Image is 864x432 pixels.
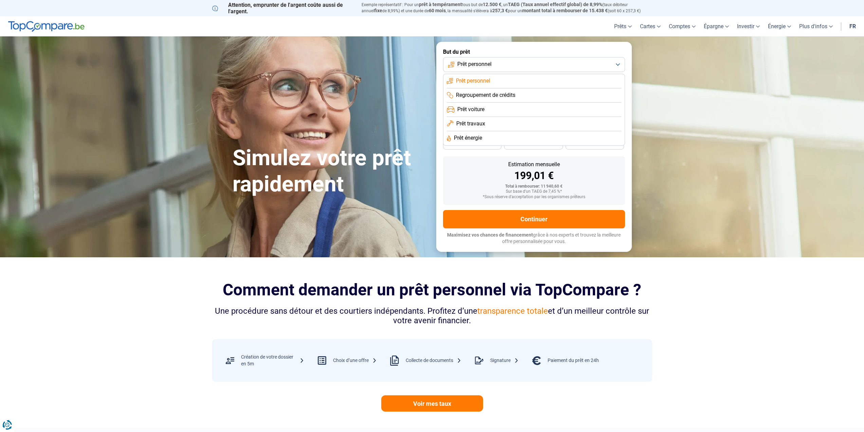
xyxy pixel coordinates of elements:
span: 36 mois [465,142,480,146]
span: Prêt personnel [456,77,490,85]
a: Prêts [610,16,636,36]
a: Investir [733,16,764,36]
a: Plus d'infos [795,16,837,36]
p: grâce à nos experts et trouvez la meilleure offre personnalisée pour vous. [443,232,625,245]
a: fr [845,16,860,36]
button: Prêt personnel [443,57,625,72]
img: TopCompare [8,21,85,32]
p: Exemple représentatif : Pour un tous but de , un (taux débiteur annuel de 8,99%) et une durée de ... [362,2,652,14]
h1: Simulez votre prêt rapidement [233,145,428,197]
p: Attention, emprunter de l'argent coûte aussi de l'argent. [212,2,353,15]
div: Estimation mensuelle [448,162,620,167]
a: Comptes [665,16,700,36]
span: montant total à rembourser de 15.438 € [522,8,608,13]
div: Total à rembourser: 11 940,60 € [448,184,620,189]
div: Sur base d'un TAEG de 7,45 %* [448,189,620,194]
div: 199,01 € [448,171,620,181]
span: Prêt travaux [456,120,485,127]
span: Maximisez vos chances de financement [447,232,533,238]
span: 60 mois [429,8,446,13]
div: Une procédure sans détour et des courtiers indépendants. Profitez d’une et d’un meilleur contrôle... [212,306,652,326]
div: *Sous réserve d'acceptation par les organismes prêteurs [448,195,620,200]
label: But du prêt [443,49,625,55]
span: TAEG (Taux annuel effectif global) de 8,99% [508,2,602,7]
button: Continuer [443,210,625,228]
h2: Comment demander un prêt personnel via TopCompare ? [212,280,652,299]
a: Énergie [764,16,795,36]
span: 30 mois [526,142,541,146]
span: Regroupement de crédits [456,91,515,99]
span: prêt à tempérament [419,2,462,7]
a: Épargne [700,16,733,36]
span: fixe [374,8,382,13]
div: Création de votre dossier en 5m [241,354,304,367]
span: Prêt voiture [457,106,484,113]
span: Prêt énergie [454,134,482,142]
span: 257,3 € [492,8,508,13]
div: Collecte de documents [406,357,461,364]
div: Signature [490,357,519,364]
span: Prêt personnel [457,61,492,68]
a: Voir mes taux [381,395,483,412]
div: Paiement du prêt en 24h [548,357,599,364]
div: Choix d’une offre [333,357,377,364]
span: 24 mois [587,142,602,146]
span: transparence totale [477,306,548,316]
span: 12.500 € [483,2,501,7]
a: Cartes [636,16,665,36]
